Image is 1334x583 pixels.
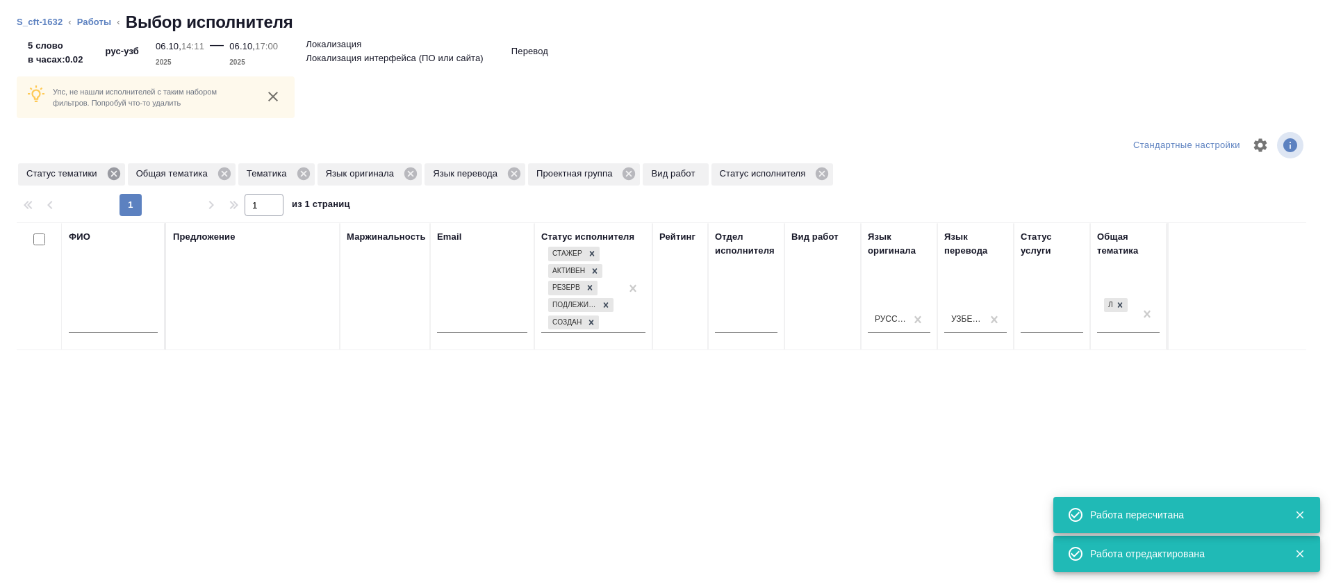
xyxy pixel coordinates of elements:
[1104,298,1112,313] div: Локализация
[117,15,120,29] li: ‹
[1285,548,1314,560] button: Закрыть
[547,297,615,314] div: Стажер, Активен, Резерв, Подлежит внедрению, Создан
[659,230,695,244] div: Рейтинг
[18,163,125,186] div: Статус тематики
[347,230,426,244] div: Маржинальность
[28,39,83,53] p: 5 слово
[26,167,102,181] p: Статус тематики
[547,245,601,263] div: Стажер, Активен, Резерв, Подлежит внедрению, Создан
[548,298,598,313] div: Подлежит внедрению
[1130,135,1244,156] div: split button
[1090,508,1274,522] div: Работа пересчитана
[17,11,1317,33] nav: breadcrumb
[156,41,181,51] p: 06.10,
[1277,132,1306,158] span: Посмотреть информацию
[711,163,834,186] div: Статус исполнителя
[875,313,907,325] div: Русский
[548,247,584,261] div: Стажер
[541,230,634,244] div: Статус исполнителя
[292,196,350,216] span: из 1 страниц
[791,230,839,244] div: Вид работ
[1244,129,1277,162] span: Настроить таблицу
[1021,230,1083,258] div: Статус услуги
[1285,509,1314,521] button: Закрыть
[238,163,315,186] div: Тематика
[77,17,112,27] a: Работы
[547,314,600,331] div: Стажер, Активен, Резерв, Подлежит внедрению, Создан
[247,167,292,181] p: Тематика
[306,38,361,51] p: Локализация
[210,33,224,69] div: —
[944,230,1007,258] div: Язык перевода
[53,86,252,108] p: Упс, не нашли исполнителей с таким набором фильтров. Попробуй что-то удалить
[1090,547,1274,561] div: Работа отредактирована
[318,163,422,186] div: Язык оригинала
[536,167,617,181] p: Проектная группа
[437,230,461,244] div: Email
[433,167,502,181] p: Язык перевода
[326,167,400,181] p: Язык оригинала
[126,11,293,33] h2: Выбор исполнителя
[17,17,63,27] a: S_cft-1632
[425,163,525,186] div: Язык перевода
[1103,297,1129,314] div: Локализация
[547,263,604,280] div: Стажер, Активен, Резерв, Подлежит внедрению, Создан
[68,15,71,29] li: ‹
[511,44,548,58] p: Перевод
[255,41,278,51] p: 17:00
[229,41,255,51] p: 06.10,
[263,86,283,107] button: close
[136,167,213,181] p: Общая тематика
[181,41,204,51] p: 14:11
[173,230,236,244] div: Предложение
[715,230,777,258] div: Отдел исполнителя
[1097,230,1160,258] div: Общая тематика
[548,315,584,330] div: Создан
[69,230,90,244] div: ФИО
[128,163,236,186] div: Общая тематика
[951,313,983,325] div: Узбекский
[548,264,587,279] div: Активен
[528,163,640,186] div: Проектная группа
[651,167,700,181] p: Вид работ
[720,167,811,181] p: Статус исполнителя
[548,281,582,295] div: Резерв
[868,230,930,258] div: Язык оригинала
[547,279,599,297] div: Стажер, Активен, Резерв, Подлежит внедрению, Создан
